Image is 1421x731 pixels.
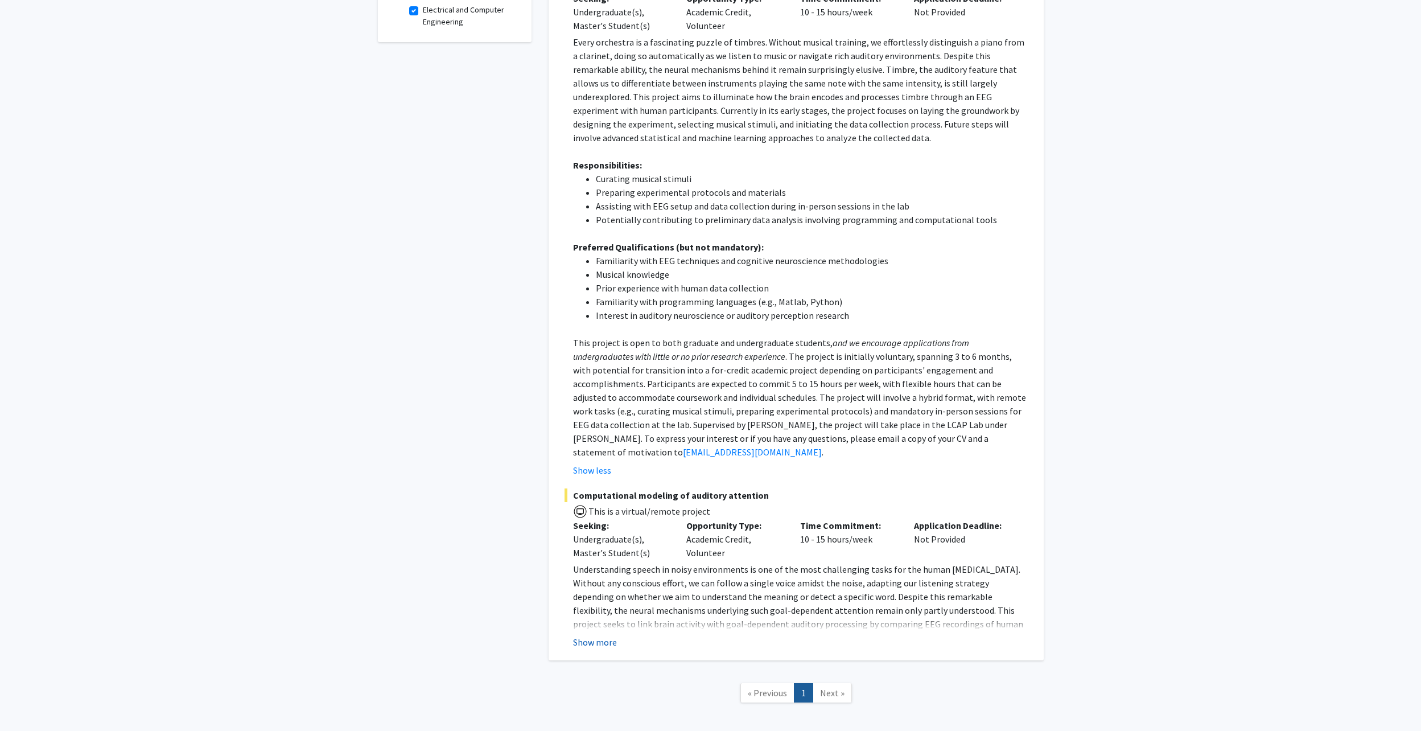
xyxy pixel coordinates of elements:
div: Academic Credit, Volunteer [678,519,792,560]
button: Show less [573,463,611,477]
div: 10 - 15 hours/week [792,519,905,560]
p: Seeking: [573,519,670,532]
li: Prior experience with human data collection [596,281,1028,295]
p: This project is open to both graduate and undergraduate students, . The project is initially volu... [573,336,1028,459]
span: « Previous [748,687,787,699]
li: Assisting with EEG setup and data collection during in-person sessions in the lab [596,199,1028,213]
button: Show more [573,635,617,649]
li: Preparing experimental protocols and materials [596,186,1028,199]
p: Every orchestra is a fascinating puzzle of timbres. Without musical training, we effortlessly dis... [573,35,1028,145]
div: Undergraduate(s), Master's Student(s) [573,532,670,560]
li: Musical knowledge [596,268,1028,281]
a: 1 [794,683,813,703]
li: Interest in auditory neuroscience or auditory perception research [596,309,1028,322]
li: Familiarity with EEG techniques and cognitive neuroscience methodologies [596,254,1028,268]
a: Previous Page [740,683,794,703]
nav: Page navigation [549,672,1044,718]
strong: Responsibilities: [573,159,642,171]
span: This is a virtual/remote project [587,506,710,517]
div: Not Provided [905,519,1019,560]
span: Computational modeling of auditory attention [565,488,1028,502]
p: Understanding speech in noisy environments is one of the most challenging tasks for the human [ME... [573,562,1028,685]
div: Undergraduate(s), Master's Student(s) [573,5,670,32]
p: Application Deadline: [914,519,1011,532]
li: Curating musical stimuli [596,172,1028,186]
p: Time Commitment: [800,519,897,532]
p: Opportunity Type: [686,519,783,532]
a: [EMAIL_ADDRESS][DOMAIN_NAME] [683,446,822,458]
li: Familiarity with programming languages (e.g., Matlab, Python) [596,295,1028,309]
label: Electrical and Computer Engineering [423,4,517,28]
strong: Preferred Qualifications (but not mandatory): [573,241,764,253]
iframe: Chat [9,680,48,722]
a: Next Page [813,683,852,703]
span: Next » [820,687,845,699]
li: Potentially contributing to preliminary data analysis involving programming and computational tools [596,213,1028,227]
